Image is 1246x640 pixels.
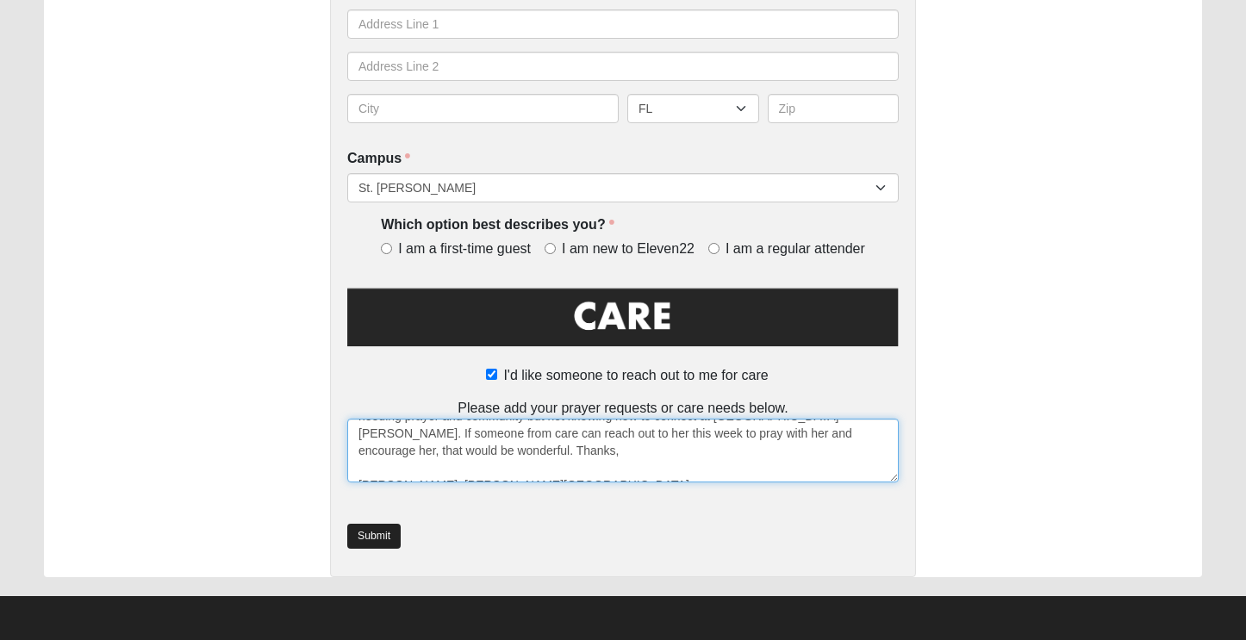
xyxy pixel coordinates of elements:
span: I am new to Eleven22 [562,239,695,259]
input: Address Line 1 [347,9,899,39]
span: I am a regular attender [726,239,865,259]
span: I am a first-time guest [398,239,531,259]
div: Please add your prayer requests or care needs below. [347,398,899,482]
img: Care.png [347,284,899,362]
label: Campus [347,149,410,169]
input: Zip [768,94,900,123]
input: Address Line 2 [347,52,899,81]
span: I'd like someone to reach out to me for care [503,368,768,382]
input: I am a regular attender [708,243,720,254]
input: City [347,94,619,123]
input: I am a first-time guest [381,243,392,254]
input: I'd like someone to reach out to me for care [486,369,497,380]
a: Submit [347,524,401,549]
label: Which option best describes you? [381,215,614,235]
input: I am new to Eleven22 [545,243,556,254]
